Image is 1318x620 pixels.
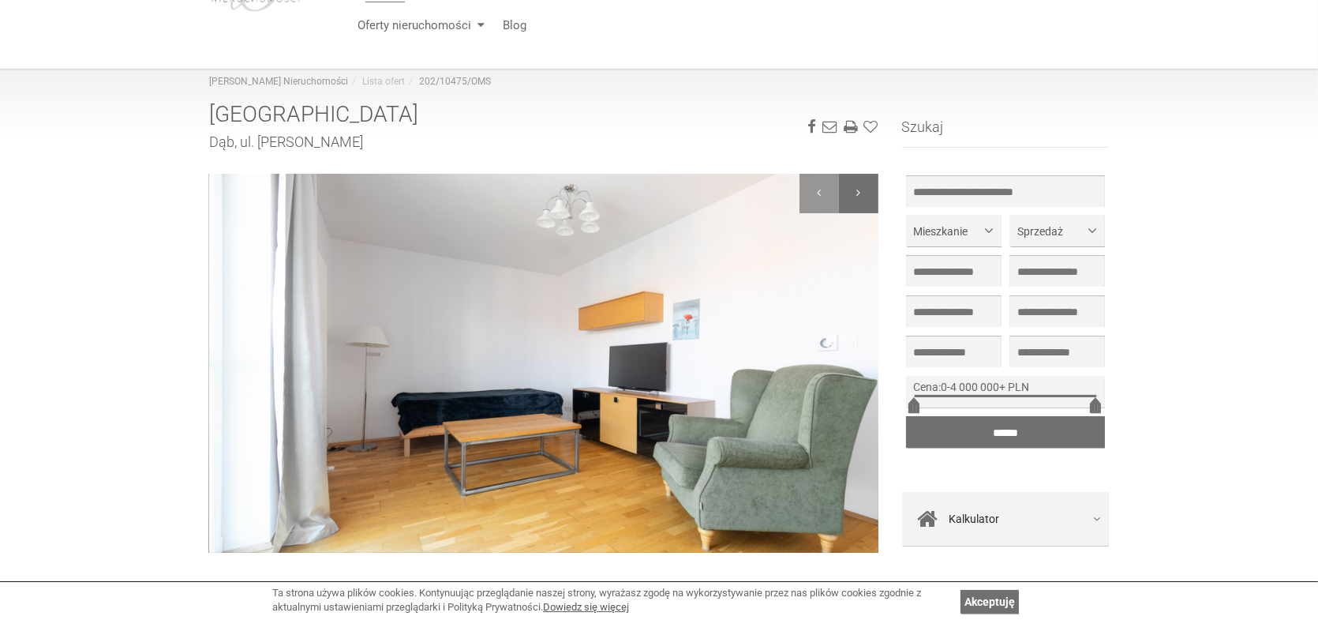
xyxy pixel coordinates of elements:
h3: Szukaj [902,119,1110,148]
a: Dowiedz się więcej [543,601,629,613]
span: Mieszkanie [914,224,982,239]
span: Kalkulator [949,508,1000,530]
li: Lista ofert [348,75,405,88]
h2: Opis nieruchomości [440,581,878,614]
h1: [GEOGRAPHIC_DATA] [209,103,878,127]
div: - [906,376,1106,408]
a: [PERSON_NAME] Nieruchomości [209,76,348,87]
span: 4 000 000+ PLN [951,381,1030,393]
a: Blog [492,9,527,41]
h2: Parametry [209,581,416,614]
button: Sprzedaż [1009,215,1105,246]
h2: Dąb, ul. [PERSON_NAME] [209,134,878,150]
img: Mieszkanie Sprzedaż Katowice Dąb Johna Baildona [209,174,878,553]
span: Sprzedaż [1017,224,1085,239]
button: Mieszkanie [906,215,1002,246]
span: Cena: [914,381,942,393]
span: 0 [942,381,948,393]
a: 202/10475/OMS [419,76,491,87]
div: Ta strona używa plików cookies. Kontynuując przeglądanie naszej strony, wyrażasz zgodę na wykorzy... [272,586,953,615]
a: Oferty nieruchomości [346,9,492,41]
a: Akceptuję [960,590,1019,614]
